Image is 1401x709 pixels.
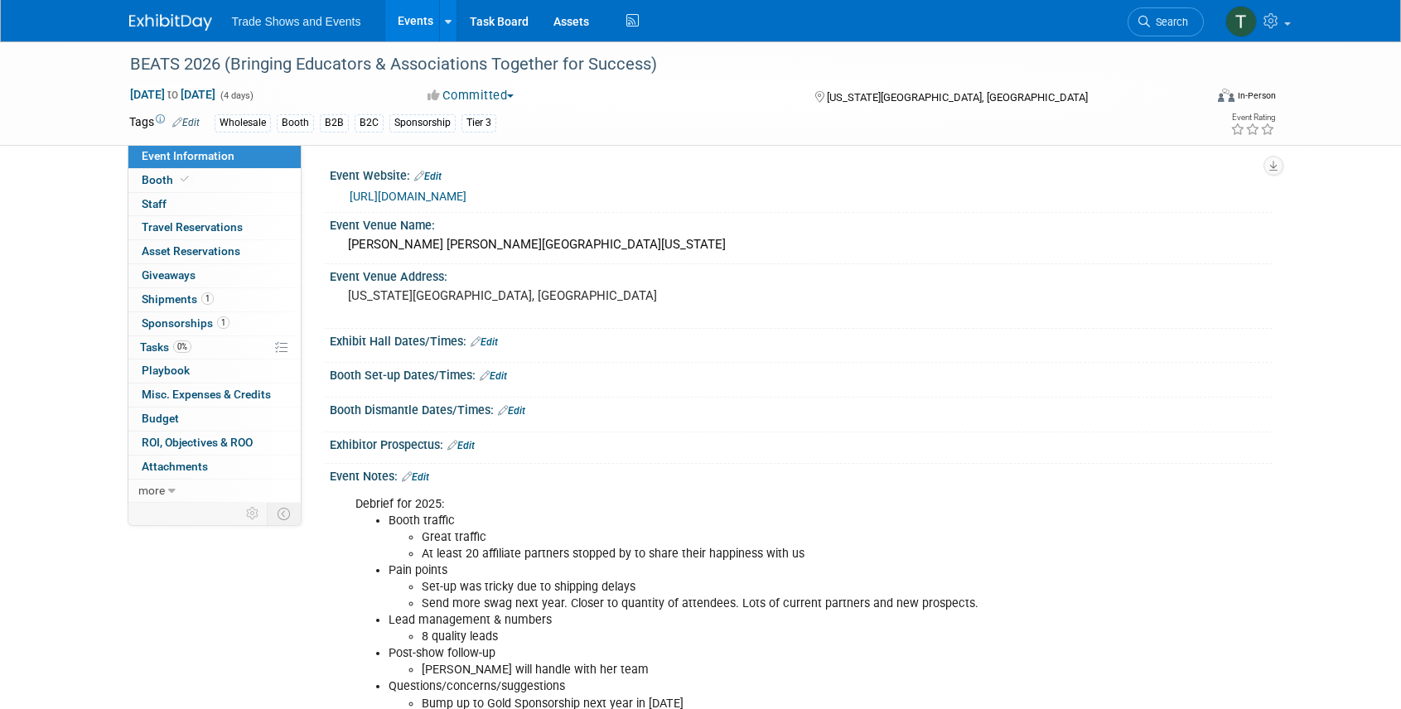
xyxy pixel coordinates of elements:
div: Event Venue Address: [330,264,1273,285]
a: Event Information [128,145,301,168]
span: ROI, Objectives & ROO [142,436,253,449]
a: Misc. Expenses & Credits [128,383,301,407]
a: Shipments1 [128,288,301,311]
a: Asset Reservations [128,240,301,263]
li: Pain points [389,562,1080,612]
a: Booth [128,169,301,192]
td: Personalize Event Tab Strip [239,503,268,524]
span: to [165,88,181,101]
i: Booth reservation complete [181,175,189,184]
a: [URL][DOMAIN_NAME] [350,190,466,203]
a: Edit [402,471,429,483]
span: 1 [201,292,214,305]
li: Lead management & numbers [389,612,1080,645]
a: Sponsorships1 [128,312,301,335]
span: Sponsorships [142,316,229,330]
div: Wholesale [215,114,271,132]
li: Booth traffic [389,513,1080,562]
span: (4 days) [219,90,254,101]
div: B2B [320,114,349,132]
span: more [138,484,165,497]
a: Attachments [128,456,301,479]
td: Toggle Event Tabs [267,503,301,524]
div: Tier 3 [461,114,496,132]
div: Event Rating [1230,113,1275,122]
div: Booth Dismantle Dates/Times: [330,398,1273,419]
a: Edit [172,117,200,128]
div: Event Website: [330,163,1273,185]
div: Booth [277,114,314,132]
span: Event Information [142,149,234,162]
a: Edit [498,405,525,417]
span: 0% [173,340,191,353]
a: more [128,480,301,503]
span: Misc. Expenses & Credits [142,388,271,401]
span: Travel Reservations [142,220,243,234]
a: ROI, Objectives & ROO [128,432,301,455]
td: Tags [129,113,200,133]
li: Post-show follow-up [389,645,1080,678]
a: Edit [447,440,475,451]
a: Staff [128,193,301,216]
span: [DATE] [DATE] [129,87,216,102]
div: B2C [355,114,384,132]
li: Send more swag next year. Closer to quantity of attendees. Lots of current partners and new prosp... [422,596,1080,612]
div: Event Format [1106,86,1277,111]
span: Shipments [142,292,214,306]
span: Trade Shows and Events [232,15,361,28]
span: Tasks [140,340,191,354]
span: 1 [217,316,229,329]
img: Format-Inperson.png [1218,89,1234,102]
div: Event Notes: [330,464,1273,485]
span: Playbook [142,364,190,377]
li: 8 quality leads [422,629,1080,645]
a: Edit [414,171,442,182]
a: Giveaways [128,264,301,287]
pre: [US_STATE][GEOGRAPHIC_DATA], [GEOGRAPHIC_DATA] [348,288,704,303]
a: Travel Reservations [128,216,301,239]
a: Playbook [128,359,301,383]
span: Attachments [142,460,208,473]
div: Exhibit Hall Dates/Times: [330,329,1273,350]
li: Great traffic [422,529,1080,546]
div: Sponsorship [389,114,456,132]
span: Staff [142,197,167,210]
div: Exhibitor Prospectus: [330,432,1273,454]
img: ExhibitDay [129,14,212,31]
div: [PERSON_NAME] [PERSON_NAME][GEOGRAPHIC_DATA][US_STATE] [342,232,1260,258]
li: [PERSON_NAME] will handle with her team [422,662,1080,678]
span: Booth [142,173,192,186]
a: Edit [471,336,498,348]
div: Event Venue Name: [330,213,1273,234]
div: In-Person [1237,89,1276,102]
span: Asset Reservations [142,244,240,258]
a: Edit [480,370,507,382]
span: Search [1150,16,1188,28]
li: At least 20 affiliate partners stopped by to share their happiness with us [422,546,1080,562]
li: Set-up was tricky due to shipping delays [422,579,1080,596]
div: BEATS 2026 (Bringing Educators & Associations Together for Success) [124,50,1179,80]
div: Booth Set-up Dates/Times: [330,363,1273,384]
a: Budget [128,408,301,431]
span: [US_STATE][GEOGRAPHIC_DATA], [GEOGRAPHIC_DATA] [827,91,1088,104]
span: Giveaways [142,268,196,282]
span: Budget [142,412,179,425]
button: Committed [422,87,520,104]
a: Search [1128,7,1204,36]
img: Tiff Wagner [1225,6,1257,37]
a: Tasks0% [128,336,301,359]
